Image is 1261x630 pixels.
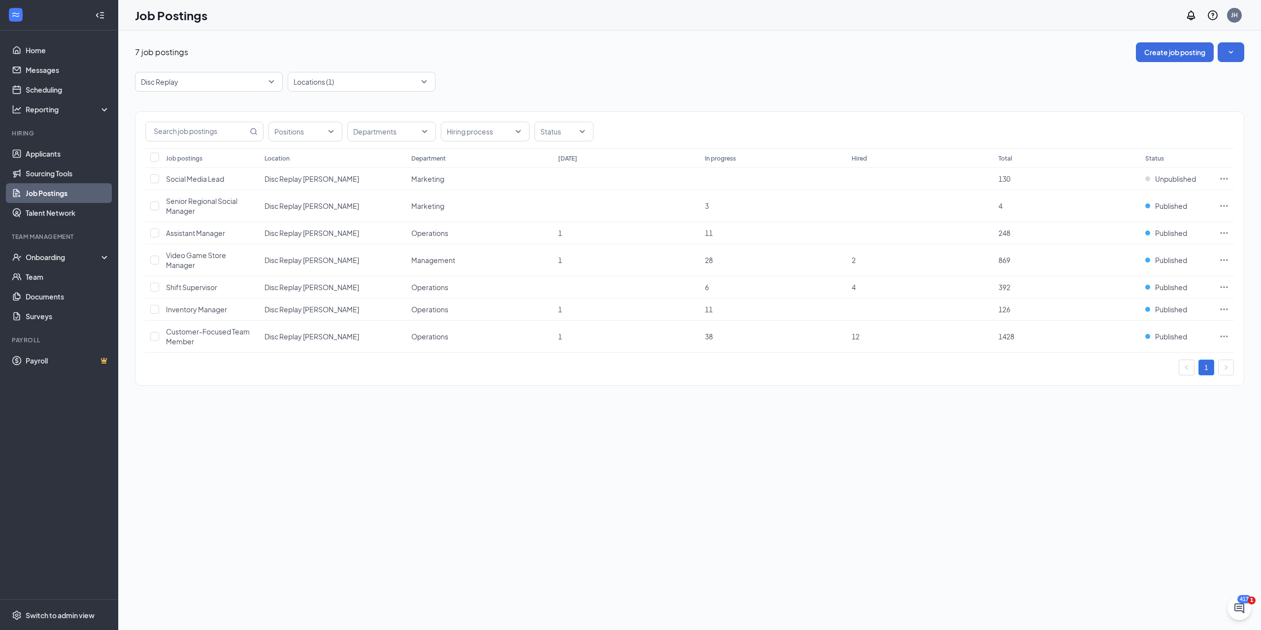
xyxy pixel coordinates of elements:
[26,144,110,164] a: Applicants
[1231,11,1238,19] div: JH
[135,7,207,24] h1: Job Postings
[1184,365,1190,370] span: left
[406,190,553,222] td: Marketing
[12,104,22,114] svg: Analysis
[250,128,258,135] svg: MagnifyingGlass
[852,332,860,341] span: 12
[260,276,406,298] td: Disc Replay Troy
[411,283,448,292] span: Operations
[1185,9,1197,21] svg: Notifications
[1179,360,1195,375] li: Previous Page
[1237,595,1251,603] div: 417
[260,190,406,222] td: Disc Replay Troy
[12,252,22,262] svg: UserCheck
[998,201,1002,210] span: 4
[998,305,1010,314] span: 126
[260,168,406,190] td: Disc Replay Troy
[705,332,713,341] span: 38
[1199,360,1214,375] a: 1
[1223,365,1229,370] span: right
[12,232,108,241] div: Team Management
[998,174,1010,183] span: 130
[705,201,709,210] span: 3
[26,80,110,99] a: Scheduling
[411,332,448,341] span: Operations
[558,229,562,237] span: 1
[26,104,110,114] div: Reporting
[166,229,225,237] span: Assistant Manager
[12,129,108,137] div: Hiring
[1155,304,1187,314] span: Published
[1219,255,1229,265] svg: Ellipses
[260,244,406,276] td: Disc Replay Troy
[265,201,359,210] span: Disc Replay [PERSON_NAME]
[26,306,110,326] a: Surveys
[26,252,101,262] div: Onboarding
[998,332,1014,341] span: 1428
[166,283,217,292] span: Shift Supervisor
[95,10,105,20] svg: Collapse
[847,148,994,168] th: Hired
[166,154,202,163] div: Job postings
[998,229,1010,237] span: 248
[1207,9,1219,21] svg: QuestionInfo
[1136,42,1214,62] button: Create job posting
[265,332,359,341] span: Disc Replay [PERSON_NAME]
[166,327,250,346] span: Customer-Focused Team Member
[26,60,110,80] a: Messages
[166,174,224,183] span: Social Media Lead
[411,154,446,163] div: Department
[1219,174,1229,184] svg: Ellipses
[1228,597,1251,620] iframe: Intercom live chat
[411,201,444,210] span: Marketing
[558,256,562,265] span: 1
[700,148,847,168] th: In progress
[411,174,444,183] span: Marketing
[411,229,448,237] span: Operations
[1226,47,1236,57] svg: SmallChevronDown
[1248,597,1256,604] span: 1
[705,283,709,292] span: 6
[406,222,553,244] td: Operations
[166,305,227,314] span: Inventory Manager
[558,305,562,314] span: 1
[26,40,110,60] a: Home
[26,351,110,370] a: PayrollCrown
[1218,42,1244,62] button: SmallChevronDown
[1219,332,1229,341] svg: Ellipses
[852,256,856,265] span: 2
[705,229,713,237] span: 11
[141,77,178,87] p: Disc Replay
[406,168,553,190] td: Marketing
[265,283,359,292] span: Disc Replay [PERSON_NAME]
[1155,174,1196,184] span: Unpublished
[411,305,448,314] span: Operations
[12,610,22,620] svg: Settings
[1219,282,1229,292] svg: Ellipses
[26,203,110,223] a: Talent Network
[705,256,713,265] span: 28
[26,267,110,287] a: Team
[26,164,110,183] a: Sourcing Tools
[26,610,95,620] div: Switch to admin view
[265,174,359,183] span: Disc Replay [PERSON_NAME]
[1155,332,1187,341] span: Published
[852,283,856,292] span: 4
[146,122,248,141] input: Search job postings
[558,332,562,341] span: 1
[553,148,700,168] th: [DATE]
[1219,201,1229,211] svg: Ellipses
[265,256,359,265] span: Disc Replay [PERSON_NAME]
[1219,228,1229,238] svg: Ellipses
[406,276,553,298] td: Operations
[411,256,455,265] span: Management
[260,298,406,321] td: Disc Replay Troy
[265,154,290,163] div: Location
[998,256,1010,265] span: 869
[1218,360,1234,375] li: Next Page
[1218,360,1234,375] button: right
[12,336,108,344] div: Payroll
[166,197,237,215] span: Senior Regional Social Manager
[26,183,110,203] a: Job Postings
[26,287,110,306] a: Documents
